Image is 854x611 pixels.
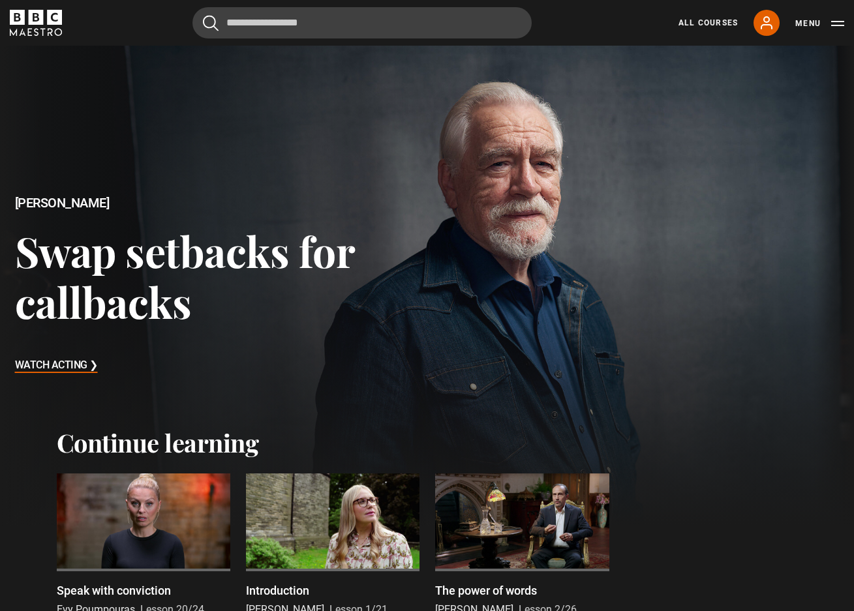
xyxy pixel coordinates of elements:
svg: BBC Maestro [10,10,62,36]
p: Introduction [246,582,309,599]
p: The power of words [435,582,537,599]
p: Speak with conviction [57,582,171,599]
button: Toggle navigation [795,17,844,30]
input: Search [192,7,532,38]
a: All Courses [679,17,738,29]
h2: [PERSON_NAME] [15,196,427,211]
h3: Watch Acting ❯ [15,356,98,376]
h3: Swap setbacks for callbacks [15,226,427,327]
h2: Continue learning [57,428,798,458]
button: Submit the search query [203,15,219,31]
